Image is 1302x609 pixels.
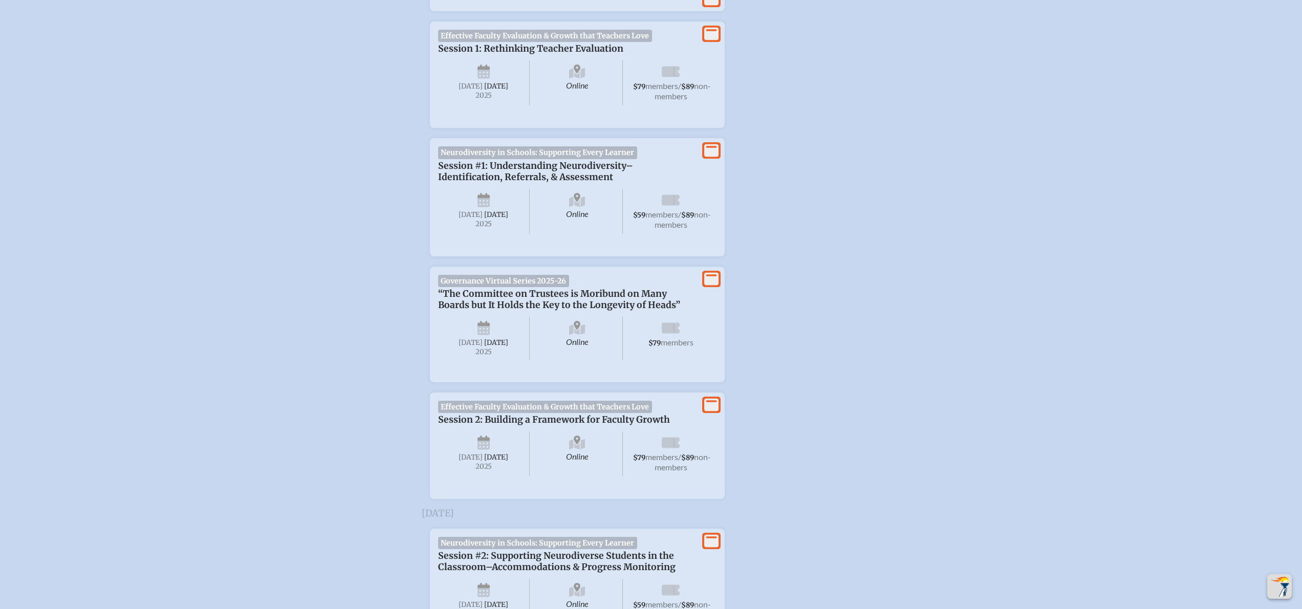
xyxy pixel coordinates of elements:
span: $89 [681,453,694,462]
span: Online [532,60,623,105]
span: [DATE] [459,338,483,347]
span: / [678,452,681,462]
span: / [678,599,681,609]
span: members [645,452,678,462]
span: members [645,209,678,219]
span: [DATE] [484,453,508,462]
span: “The Committee on Trustees is Moribund on Many Boards but It Holds the Key to the Longevity of He... [438,288,680,311]
span: / [678,81,681,91]
span: Session #2: Supporting Neurodiverse Students in the Classroom–Accommodations & Progress Monitoring [438,550,676,573]
span: Neurodiversity in Schools: Supporting Every Learner [438,146,637,159]
span: $89 [681,82,694,91]
span: non-members [655,452,711,472]
span: Governance Virtual Series 2025-26 [438,275,569,287]
span: Session 2: Building a Framework for Faculty Growth [438,414,670,425]
span: $59 [633,211,645,220]
span: Online [532,431,623,476]
span: Effective Faculty Evaluation & Growth that Teachers Love [438,401,652,413]
span: non-members [655,209,711,229]
span: [DATE] [459,453,483,462]
span: non-members [655,81,711,101]
h3: [DATE] [422,508,880,518]
span: Session #1: Understanding Neurodiversity–Identification, Referrals, & Assessment [438,160,633,183]
span: members [645,81,678,91]
span: members [661,337,693,347]
span: $79 [633,453,645,462]
span: Online [532,317,623,360]
span: 2025 [446,463,521,470]
span: Online [532,189,623,234]
span: [DATE] [459,600,483,609]
img: To the top [1269,576,1290,597]
span: $79 [648,339,661,347]
span: Neurodiversity in Schools: Supporting Every Learner [438,537,637,549]
span: Session 1: Rethinking Teacher Evaluation [438,43,623,54]
span: [DATE] [484,210,508,219]
span: Effective Faculty Evaluation & Growth that Teachers Love [438,30,652,42]
span: 2025 [446,348,521,356]
span: [DATE] [484,338,508,347]
span: [DATE] [484,82,508,91]
span: members [645,599,678,609]
span: $79 [633,82,645,91]
span: / [678,209,681,219]
span: $89 [681,211,694,220]
span: [DATE] [459,210,483,219]
span: 2025 [446,92,521,99]
span: [DATE] [459,82,483,91]
button: Scroll Top [1267,574,1292,599]
span: [DATE] [484,600,508,609]
span: 2025 [446,220,521,228]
